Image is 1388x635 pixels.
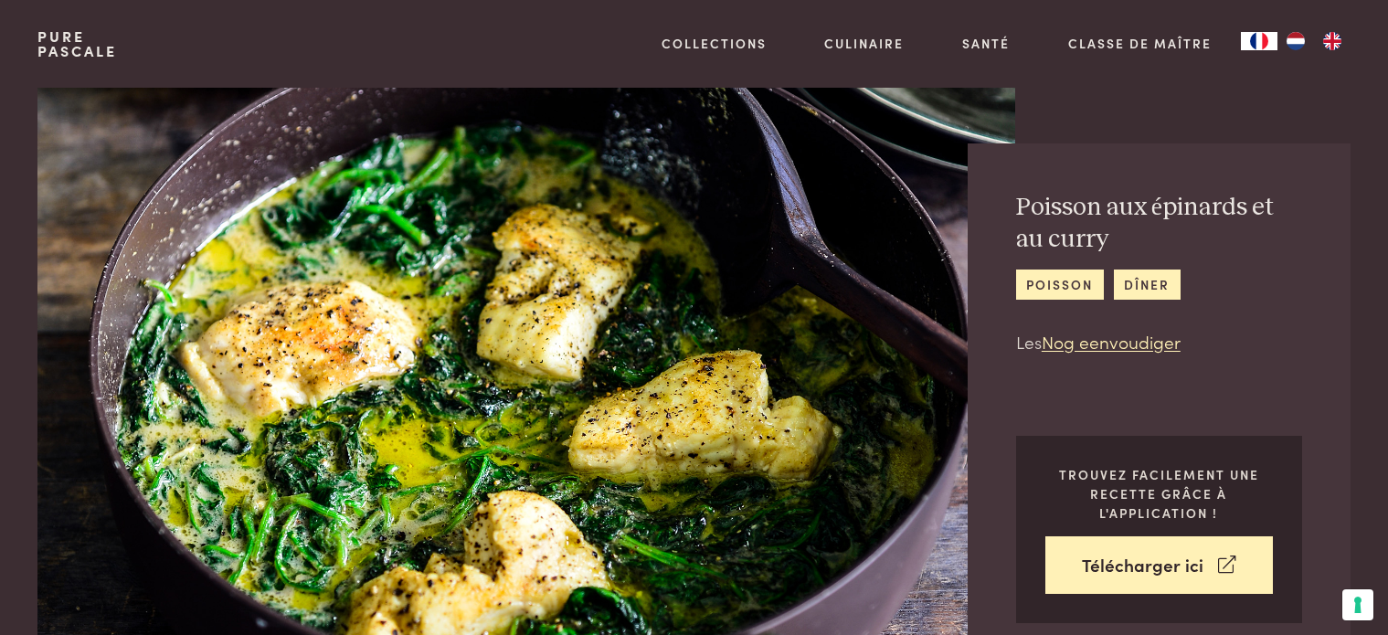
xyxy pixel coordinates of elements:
[1241,32,1351,50] aside: Language selected: Français
[1016,270,1104,300] a: poisson
[1042,329,1181,354] a: Nog eenvoudiger
[1016,192,1302,255] h2: Poisson aux épinards et au curry
[37,29,117,58] a: PurePascale
[1277,32,1314,50] a: NL
[1342,589,1373,620] button: Vos préférences en matière de consentement pour les technologies de suivi
[1068,34,1212,53] a: Classe de maître
[662,34,767,53] a: Collections
[824,34,904,53] a: Culinaire
[1114,270,1181,300] a: dîner
[962,34,1010,53] a: Santé
[1045,536,1273,594] a: Télécharger ici
[1241,32,1277,50] a: FR
[1314,32,1351,50] a: EN
[1045,465,1273,522] p: Trouvez facilement une recette grâce à l'application !
[1016,329,1302,355] p: Les
[1241,32,1277,50] div: Language
[1277,32,1351,50] ul: Language list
